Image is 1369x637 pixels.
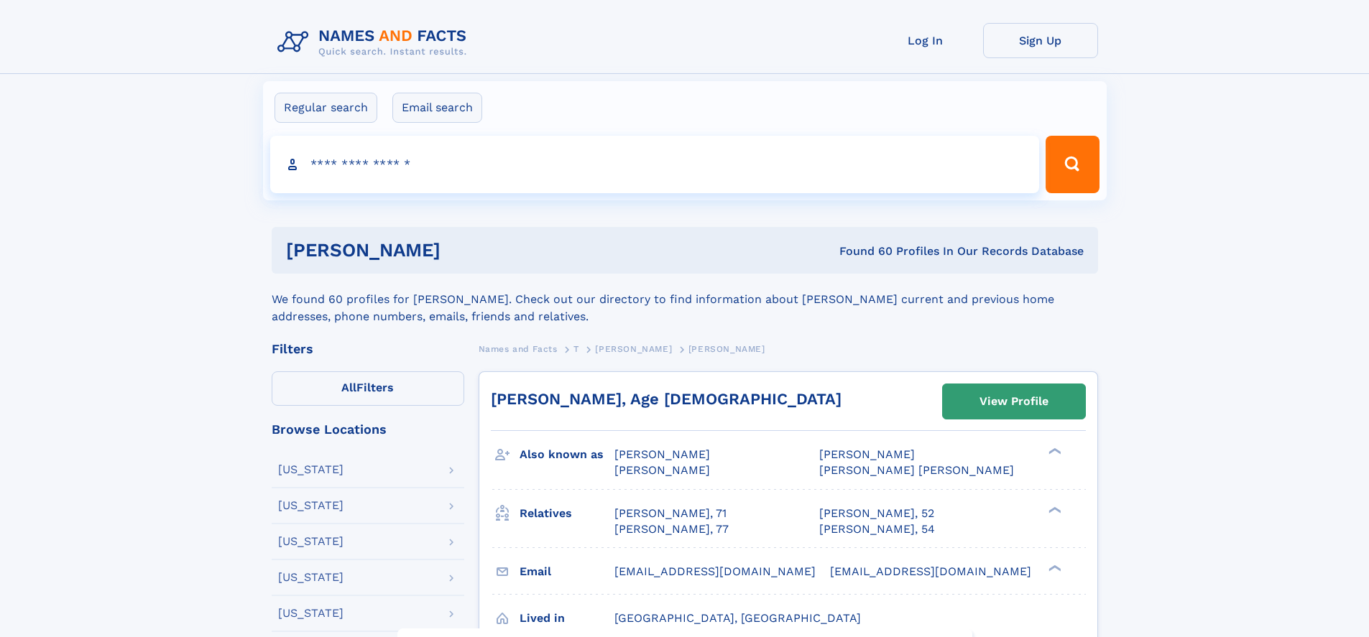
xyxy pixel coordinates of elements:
a: [PERSON_NAME], 52 [819,506,934,521]
img: Logo Names and Facts [272,23,479,62]
a: Names and Facts [479,340,558,358]
div: ❯ [1045,447,1062,456]
a: View Profile [943,384,1085,419]
a: Log In [868,23,983,58]
span: [PERSON_NAME] [688,344,765,354]
span: [PERSON_NAME] [614,447,710,461]
h3: Lived in [520,606,614,631]
h3: Email [520,559,614,584]
a: T [573,340,579,358]
span: All [341,381,356,394]
a: [PERSON_NAME] [595,340,672,358]
div: Filters [272,343,464,355]
a: Sign Up [983,23,1098,58]
div: [US_STATE] [278,500,344,511]
div: ❯ [1045,563,1062,572]
span: [GEOGRAPHIC_DATA], [GEOGRAPHIC_DATA] [614,611,861,625]
span: [PERSON_NAME] [PERSON_NAME] [819,463,1014,477]
div: We found 60 profiles for [PERSON_NAME]. Check out our directory to find information about [PERSON... [272,274,1098,325]
div: ❯ [1045,505,1062,514]
a: [PERSON_NAME], 71 [614,506,727,521]
span: [PERSON_NAME] [595,344,672,354]
div: [US_STATE] [278,572,344,583]
span: [PERSON_NAME] [819,447,915,461]
h3: Relatives [520,501,614,526]
div: [US_STATE] [278,536,344,547]
div: View Profile [979,385,1048,418]
label: Filters [272,371,464,406]
label: Email search [392,93,482,123]
button: Search Button [1046,136,1099,193]
span: T [573,344,579,354]
input: search input [270,136,1040,193]
a: [PERSON_NAME], 77 [614,521,729,537]
span: [EMAIL_ADDRESS][DOMAIN_NAME] [830,564,1031,578]
span: [PERSON_NAME] [614,463,710,477]
a: [PERSON_NAME], 54 [819,521,935,537]
div: Browse Locations [272,423,464,436]
a: [PERSON_NAME], Age [DEMOGRAPHIC_DATA] [491,390,842,408]
div: [US_STATE] [278,464,344,475]
span: [EMAIL_ADDRESS][DOMAIN_NAME] [614,564,816,578]
h3: Also known as [520,442,614,467]
div: [US_STATE] [278,608,344,619]
label: Regular search [275,93,377,123]
div: Found 60 Profiles In Our Records Database [640,243,1084,259]
h1: [PERSON_NAME] [286,241,640,259]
